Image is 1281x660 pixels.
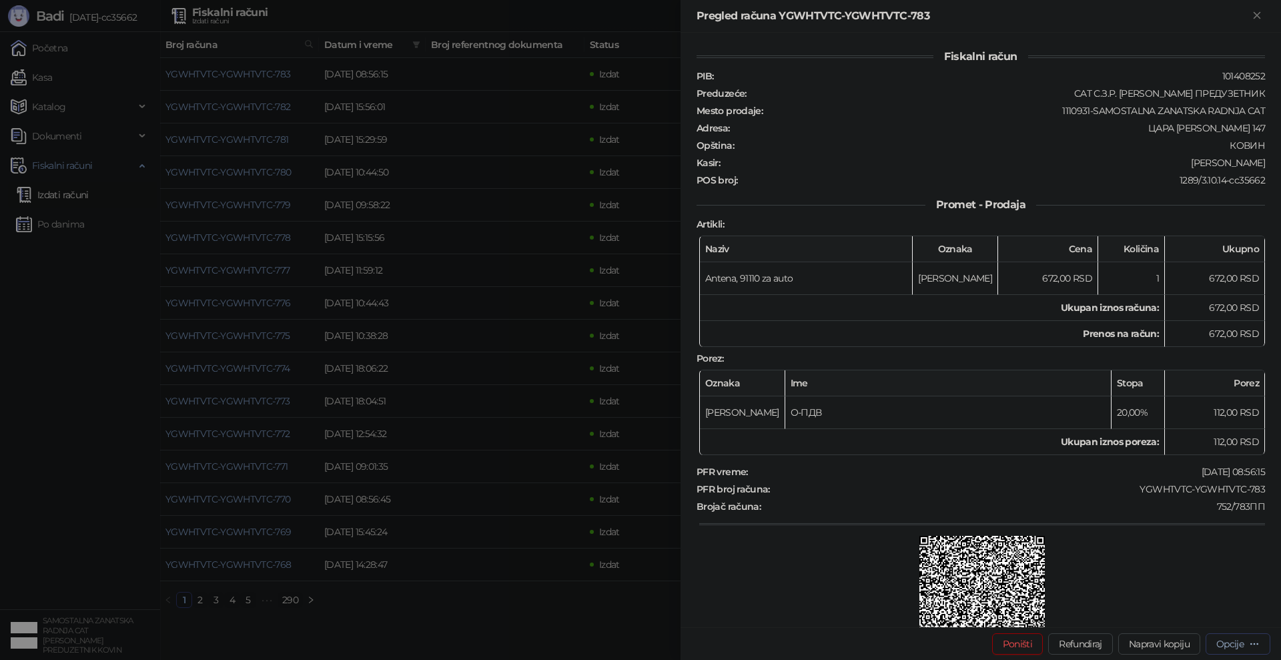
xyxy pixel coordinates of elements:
[771,483,1266,495] div: YGWHTVTC-YGWHTVTC-783
[697,139,734,151] strong: Opština :
[1061,436,1159,448] strong: Ukupan iznos poreza:
[721,157,1266,169] div: [PERSON_NAME]
[998,236,1098,262] th: Cena
[1112,370,1165,396] th: Stopa
[697,157,720,169] strong: Kasir :
[785,396,1112,429] td: О-ПДВ
[1165,370,1265,396] th: Porez
[1165,429,1265,455] td: 112,00 RSD
[998,262,1098,295] td: 672,00 RSD
[697,218,724,230] strong: Artikli :
[1061,302,1159,314] strong: Ukupan iznos računa :
[1165,321,1265,347] td: 672,00 RSD
[700,262,913,295] td: Antena, 91110 za auto
[700,370,785,396] th: Oznaka
[749,466,1266,478] div: [DATE] 08:56:15
[697,483,770,495] strong: PFR broj računa :
[1118,633,1200,655] button: Napravi kopiju
[700,396,785,429] td: [PERSON_NAME]
[1249,8,1265,24] button: Zatvori
[697,122,730,134] strong: Adresa :
[697,8,1249,24] div: Pregled računa YGWHTVTC-YGWHTVTC-783
[913,236,998,262] th: Oznaka
[700,236,913,262] th: Naziv
[715,70,1266,82] div: 101408252
[925,198,1036,211] span: Promet - Prodaja
[697,466,748,478] strong: PFR vreme :
[1165,262,1265,295] td: 672,00 RSD
[1165,236,1265,262] th: Ukupno
[735,139,1266,151] div: КОВИН
[762,501,1266,513] div: 752/783ПП
[697,70,713,82] strong: PIB :
[697,501,761,513] strong: Brojač računa :
[739,174,1266,186] div: 1289/3.10.14-cc35662
[1048,633,1113,655] button: Refundiraj
[913,262,998,295] td: [PERSON_NAME]
[697,352,723,364] strong: Porez :
[748,87,1266,99] div: CAT С.З.Р. [PERSON_NAME] ПРЕДУЗЕТНИК
[1165,396,1265,429] td: 112,00 RSD
[764,105,1266,117] div: 1110931-SAMOSTALNA ZANATSKA RADNJA CAT
[697,105,763,117] strong: Mesto prodaje :
[1165,295,1265,321] td: 672,00 RSD
[1216,638,1244,650] div: Opcije
[697,174,737,186] strong: POS broj :
[785,370,1112,396] th: Ime
[1206,633,1270,655] button: Opcije
[1098,262,1165,295] td: 1
[731,122,1266,134] div: ЦАРА [PERSON_NAME] 147
[1112,396,1165,429] td: 20,00%
[1098,236,1165,262] th: Količina
[933,50,1027,63] span: Fiskalni račun
[1129,638,1190,650] span: Napravi kopiju
[697,87,747,99] strong: Preduzeće :
[1083,328,1159,340] strong: Prenos na račun :
[992,633,1043,655] button: Poništi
